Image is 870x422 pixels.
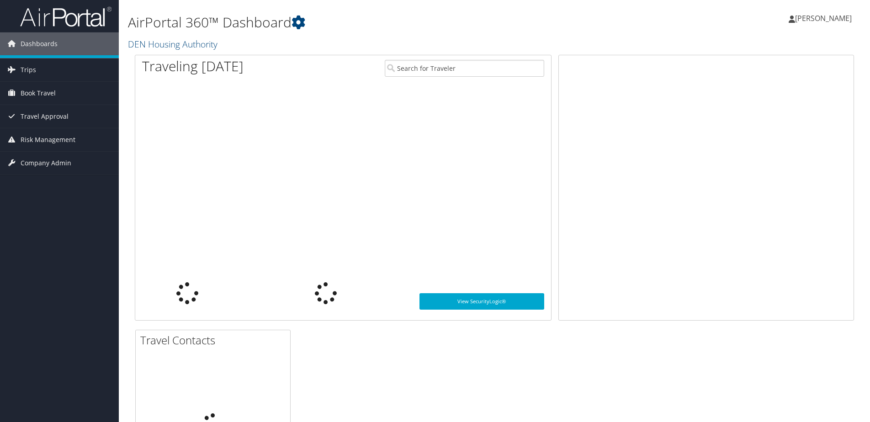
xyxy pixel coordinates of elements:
input: Search for Traveler [385,60,544,77]
h1: Traveling [DATE] [142,57,244,76]
a: [PERSON_NAME] [789,5,861,32]
span: Travel Approval [21,105,69,128]
span: Company Admin [21,152,71,174]
span: Risk Management [21,128,75,151]
img: airportal-logo.png [20,6,111,27]
a: View SecurityLogic® [419,293,544,310]
span: Dashboards [21,32,58,55]
h1: AirPortal 360™ Dashboard [128,13,616,32]
span: Book Travel [21,82,56,105]
span: Trips [21,58,36,81]
span: [PERSON_NAME] [795,13,852,23]
h2: Travel Contacts [140,332,290,348]
a: DEN Housing Authority [128,38,220,50]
